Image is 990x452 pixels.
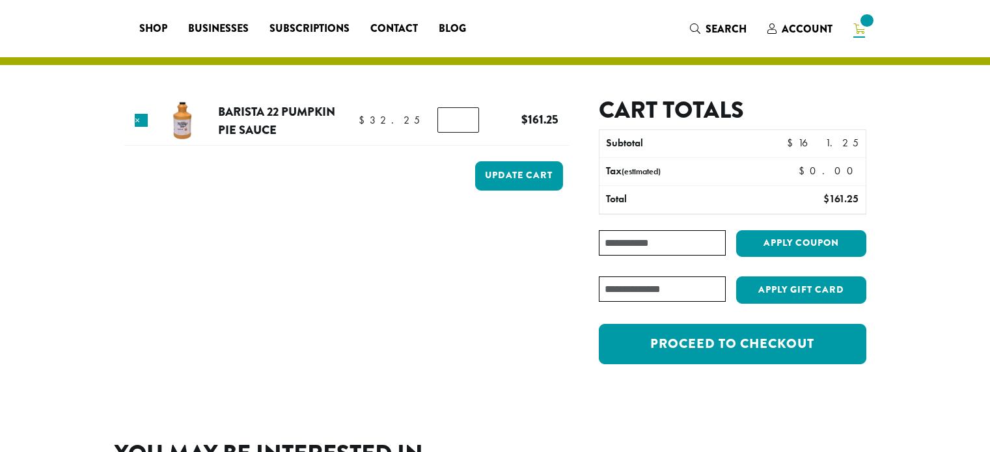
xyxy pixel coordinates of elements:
[823,192,859,206] bdi: 161.25
[161,100,204,142] img: Barista 22 Pumpkin Pie Sauce
[706,21,747,36] span: Search
[799,164,810,178] span: $
[188,21,249,37] span: Businesses
[782,21,832,36] span: Account
[437,107,479,132] input: Product quantity
[787,136,798,150] span: $
[599,130,759,157] th: Subtotal
[757,18,843,40] a: Account
[622,166,661,177] small: (estimated)
[135,114,148,127] a: Remove this item
[680,18,757,40] a: Search
[218,103,335,139] a: Barista 22 Pumpkin Pie Sauce
[178,18,259,39] a: Businesses
[439,21,466,37] span: Blog
[599,324,866,364] a: Proceed to checkout
[599,96,866,124] h2: Cart totals
[259,18,360,39] a: Subscriptions
[129,18,178,39] a: Shop
[269,21,350,37] span: Subscriptions
[370,21,418,37] span: Contact
[799,164,859,178] bdi: 0.00
[428,18,476,39] a: Blog
[521,111,528,128] span: $
[736,276,866,304] button: Apply Gift Card
[359,113,420,127] bdi: 32.25
[139,21,167,37] span: Shop
[359,113,370,127] span: $
[823,192,829,206] span: $
[599,186,759,213] th: Total
[787,136,859,150] bdi: 161.25
[475,161,563,191] button: Update cart
[736,230,866,257] button: Apply coupon
[599,158,788,185] th: Tax
[360,18,428,39] a: Contact
[521,111,558,128] bdi: 161.25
